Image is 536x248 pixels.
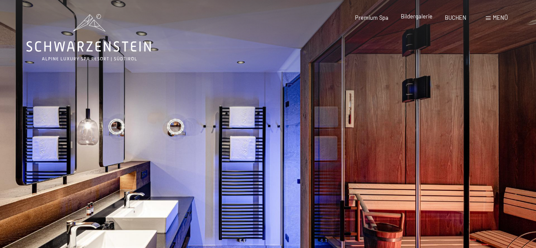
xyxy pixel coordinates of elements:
[445,14,466,21] a: BUCHEN
[493,14,508,21] span: Menü
[355,14,388,21] a: Premium Spa
[401,13,432,20] a: Bildergalerie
